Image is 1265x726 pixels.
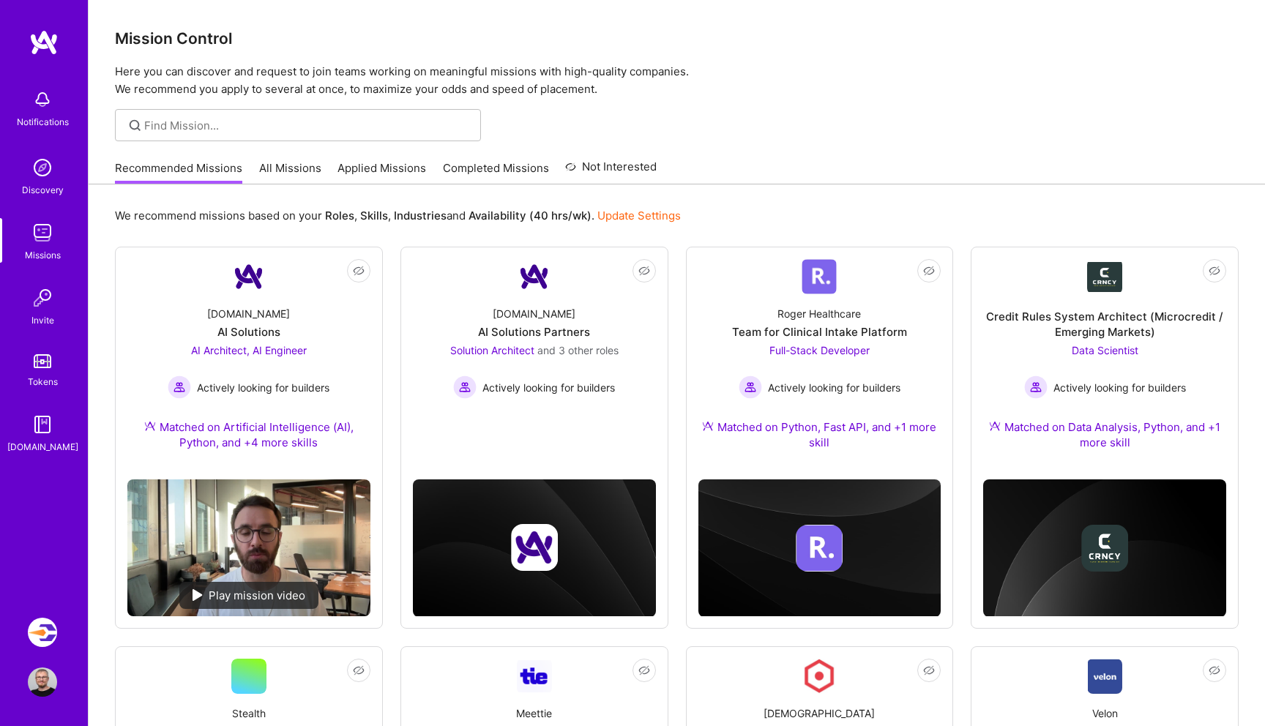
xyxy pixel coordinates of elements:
b: Industries [394,209,447,222]
div: Roger Healthcare [777,306,861,321]
div: Notifications [17,114,69,130]
a: Not Interested [565,158,657,184]
div: Meettie [516,706,552,721]
span: Actively looking for builders [1053,380,1186,395]
i: icon EyeClosed [353,665,365,676]
img: Company logo [796,525,843,572]
div: Velon [1092,706,1118,721]
input: Find Mission... [144,118,470,133]
i: icon EyeClosed [1209,265,1220,277]
b: Roles [325,209,354,222]
a: Company Logo[DOMAIN_NAME]AI SolutionsAI Architect, AI Engineer Actively looking for buildersActiv... [127,259,370,468]
div: Missions [25,247,61,263]
i: icon EyeClosed [353,265,365,277]
b: Skills [360,209,388,222]
i: icon EyeClosed [1209,665,1220,676]
a: All Missions [259,160,321,184]
img: Company logo [1081,525,1128,572]
span: AI Architect, AI Engineer [191,344,307,356]
img: Ateam Purple Icon [144,420,156,432]
a: Update Settings [597,209,681,222]
div: Discovery [22,182,64,198]
div: Credit Rules System Architect (Microcredit / Emerging Markets) [983,309,1226,340]
span: Actively looking for builders [482,380,615,395]
p: We recommend missions based on your , , and . [115,208,681,223]
img: cover [413,479,656,617]
a: Velocity: Enabling Developers Create Isolated Environments, Easily. [24,618,61,647]
i: icon EyeClosed [923,265,935,277]
a: User Avatar [24,667,61,697]
i: icon EyeClosed [638,265,650,277]
div: [DOMAIN_NAME] [207,306,290,321]
i: icon SearchGrey [127,117,143,134]
a: Company LogoCredit Rules System Architect (Microcredit / Emerging Markets)Data Scientist Actively... [983,259,1226,468]
div: AI Solutions [217,324,280,340]
div: Team for Clinical Intake Platform [732,324,907,340]
img: Company Logo [517,259,552,294]
img: Actively looking for builders [453,375,477,399]
div: Matched on Data Analysis, Python, and +1 more skill [983,419,1226,450]
img: Company Logo [517,660,552,692]
a: Completed Missions [443,160,549,184]
i: icon EyeClosed [638,665,650,676]
a: Company Logo[DOMAIN_NAME]AI Solutions PartnersSolution Architect and 3 other rolesActively lookin... [413,259,656,432]
span: Actively looking for builders [197,380,329,395]
img: Actively looking for builders [168,375,191,399]
span: Solution Architect [450,344,534,356]
img: Company logo [511,524,558,571]
img: Actively looking for builders [739,375,762,399]
img: User Avatar [28,667,57,697]
img: discovery [28,153,57,182]
img: teamwork [28,218,57,247]
img: Company Logo [231,259,266,294]
img: Company Logo [802,259,837,294]
img: tokens [34,354,51,368]
div: [DOMAIN_NAME] [7,439,78,454]
div: [DEMOGRAPHIC_DATA] [764,706,875,721]
a: Applied Missions [337,160,426,184]
i: icon EyeClosed [923,665,935,676]
div: AI Solutions Partners [478,324,590,340]
div: [DOMAIN_NAME] [493,306,575,321]
img: Actively looking for builders [1024,375,1048,399]
img: cover [698,479,941,617]
img: Ateam Purple Icon [989,420,1001,432]
img: cover [983,479,1226,617]
img: Company Logo [802,659,837,694]
a: Recommended Missions [115,160,242,184]
div: Stealth [232,706,266,721]
b: Availability (40 hrs/wk) [469,209,592,222]
img: Ateam Purple Icon [702,420,714,432]
img: Invite [28,283,57,313]
img: guide book [28,410,57,439]
img: play [193,589,203,601]
div: Tokens [28,374,58,389]
img: Company Logo [1087,262,1122,292]
a: Company LogoRoger HealthcareTeam for Clinical Intake PlatformFull-Stack Developer Actively lookin... [698,259,941,468]
span: Actively looking for builders [768,380,900,395]
p: Here you can discover and request to join teams working on meaningful missions with high-quality ... [115,63,1239,98]
div: Matched on Artificial Intelligence (AI), Python, and +4 more skills [127,419,370,450]
div: Invite [31,313,54,328]
img: Company Logo [1088,659,1122,694]
h3: Mission Control [115,29,1239,48]
img: Velocity: Enabling Developers Create Isolated Environments, Easily. [28,618,57,647]
span: Full-Stack Developer [769,344,870,356]
span: Data Scientist [1072,344,1138,356]
div: Matched on Python, Fast API, and +1 more skill [698,419,941,450]
img: No Mission [127,479,370,616]
img: logo [29,29,59,56]
img: bell [28,85,57,114]
div: Play mission video [179,582,318,609]
span: and 3 other roles [537,344,619,356]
